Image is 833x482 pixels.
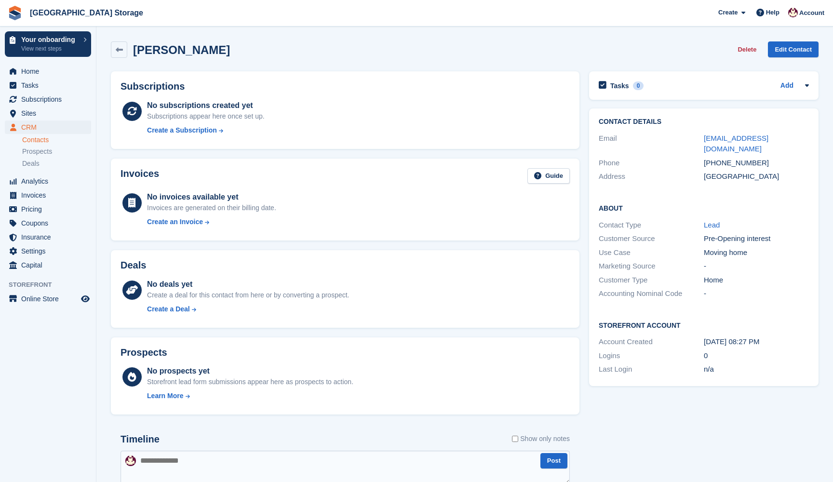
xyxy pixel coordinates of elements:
[21,44,79,53] p: View next steps
[21,202,79,216] span: Pricing
[5,188,91,202] a: menu
[147,391,353,401] a: Learn More
[704,336,809,348] div: [DATE] 08:27 PM
[121,434,160,445] h2: Timeline
[21,79,79,92] span: Tasks
[512,434,570,444] label: Show only notes
[21,107,79,120] span: Sites
[599,261,704,272] div: Marketing Source
[633,81,644,90] div: 0
[788,8,798,17] img: Andrew Lacey
[22,159,40,168] span: Deals
[147,290,349,300] div: Create a deal for this contact from here or by converting a prospect.
[704,247,809,258] div: Moving home
[599,158,704,169] div: Phone
[22,159,91,169] a: Deals
[704,134,768,153] a: [EMAIL_ADDRESS][DOMAIN_NAME]
[599,171,704,182] div: Address
[704,275,809,286] div: Home
[599,220,704,231] div: Contact Type
[147,100,265,111] div: No subscriptions created yet
[5,65,91,78] a: menu
[5,216,91,230] a: menu
[718,8,738,17] span: Create
[147,217,203,227] div: Create an Invoice
[8,6,22,20] img: stora-icon-8386f47178a22dfd0bd8f6a31ec36ba5ce8667c1dd55bd0f319d3a0aa187defe.svg
[21,244,79,258] span: Settings
[21,174,79,188] span: Analytics
[147,125,265,135] a: Create a Subscription
[610,81,629,90] h2: Tasks
[5,230,91,244] a: menu
[704,364,809,375] div: n/a
[599,288,704,299] div: Accounting Nominal Code
[704,288,809,299] div: -
[21,258,79,272] span: Capital
[5,202,91,216] a: menu
[133,43,230,56] h2: [PERSON_NAME]
[780,80,793,92] a: Add
[147,365,353,377] div: No prospects yet
[147,304,190,314] div: Create a Deal
[704,350,809,361] div: 0
[147,203,276,213] div: Invoices are generated on their billing date.
[22,147,52,156] span: Prospects
[147,217,276,227] a: Create an Invoice
[599,275,704,286] div: Customer Type
[26,5,147,21] a: [GEOGRAPHIC_DATA] Storage
[766,8,779,17] span: Help
[768,41,819,57] a: Edit Contact
[704,233,809,244] div: Pre-Opening interest
[21,65,79,78] span: Home
[5,31,91,57] a: Your onboarding View next steps
[147,304,349,314] a: Create a Deal
[147,111,265,121] div: Subscriptions appear here once set up.
[21,93,79,106] span: Subscriptions
[5,244,91,258] a: menu
[599,320,809,330] h2: Storefront Account
[80,293,91,305] a: Preview store
[540,453,567,469] button: Post
[5,79,91,92] a: menu
[5,292,91,306] a: menu
[147,391,183,401] div: Learn More
[121,260,146,271] h2: Deals
[734,41,760,57] button: Delete
[21,188,79,202] span: Invoices
[125,455,136,466] img: Andrew Lacey
[704,158,809,169] div: [PHONE_NUMBER]
[21,36,79,43] p: Your onboarding
[21,120,79,134] span: CRM
[21,216,79,230] span: Coupons
[599,336,704,348] div: Account Created
[599,364,704,375] div: Last Login
[512,434,518,444] input: Show only notes
[21,292,79,306] span: Online Store
[121,168,159,184] h2: Invoices
[5,107,91,120] a: menu
[704,221,720,229] a: Lead
[5,120,91,134] a: menu
[147,377,353,387] div: Storefront lead form submissions appear here as prospects to action.
[799,8,824,18] span: Account
[599,133,704,155] div: Email
[5,93,91,106] a: menu
[147,191,276,203] div: No invoices available yet
[147,279,349,290] div: No deals yet
[5,174,91,188] a: menu
[22,135,91,145] a: Contacts
[599,350,704,361] div: Logins
[704,171,809,182] div: [GEOGRAPHIC_DATA]
[527,168,570,184] a: Guide
[147,125,217,135] div: Create a Subscription
[599,118,809,126] h2: Contact Details
[599,203,809,213] h2: About
[599,247,704,258] div: Use Case
[9,280,96,290] span: Storefront
[599,233,704,244] div: Customer Source
[121,81,570,92] h2: Subscriptions
[5,258,91,272] a: menu
[22,147,91,157] a: Prospects
[21,230,79,244] span: Insurance
[704,261,809,272] div: -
